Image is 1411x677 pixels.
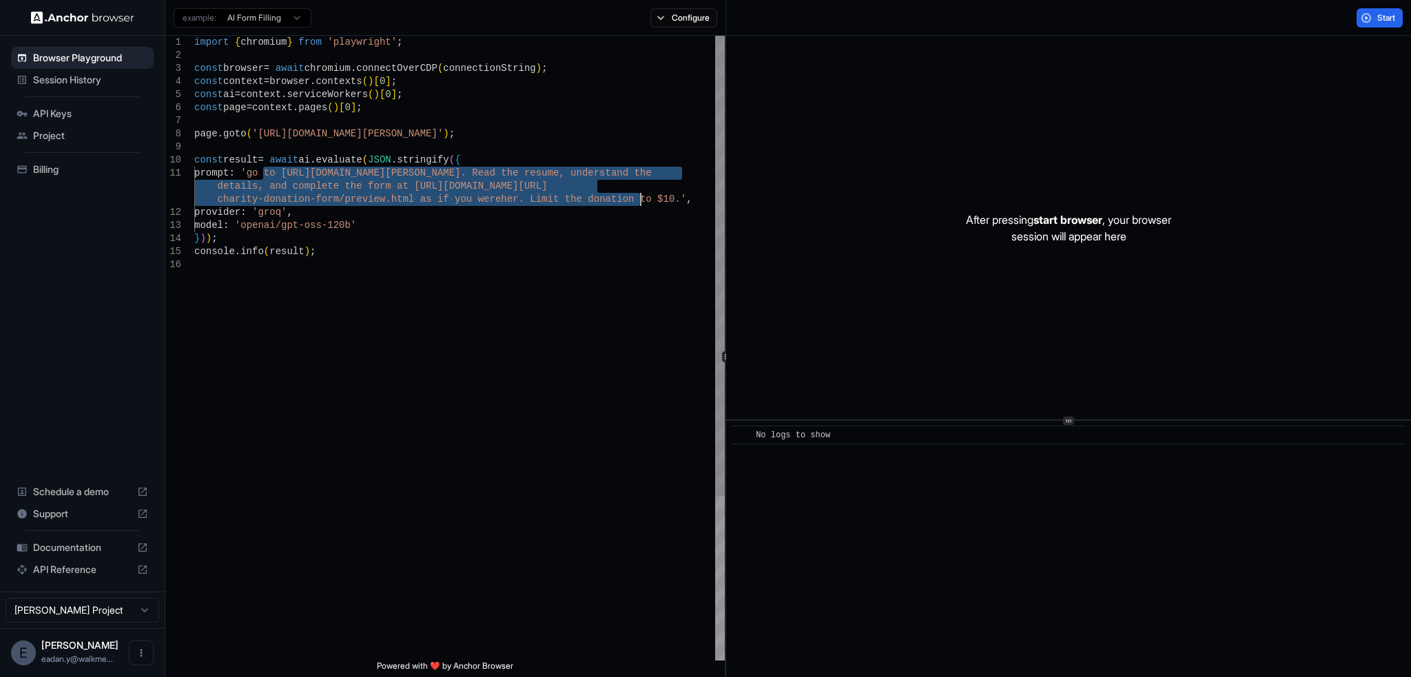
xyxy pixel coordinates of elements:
[536,63,542,74] span: )
[11,103,154,125] div: API Keys
[194,220,223,231] span: model
[165,101,181,114] div: 6
[33,129,148,143] span: Project
[310,154,316,165] span: .
[373,76,379,87] span: [
[455,154,460,165] span: {
[240,37,287,48] span: chromium
[41,639,119,651] span: Eadan Yuran
[252,207,287,218] span: 'groq'
[298,102,327,113] span: pages
[380,89,385,100] span: [
[252,128,443,139] span: '[URL][DOMAIN_NAME][PERSON_NAME]'
[356,63,437,74] span: connectOverCDP
[165,75,181,88] div: 4
[362,154,368,165] span: (
[287,89,368,100] span: serviceWorkers
[194,102,223,113] span: const
[484,167,652,178] span: ad the resume, understand the
[194,207,240,218] span: provider
[443,63,535,74] span: connectionString
[165,49,181,62] div: 2
[739,428,745,442] span: ​
[11,47,154,69] div: Browser Playground
[269,76,310,87] span: browser
[380,76,385,87] span: 0
[247,128,252,139] span: (
[11,640,36,665] div: E
[443,128,449,139] span: )
[194,128,218,139] span: page
[194,63,223,74] span: const
[165,140,181,154] div: 9
[385,89,391,100] span: 0
[218,180,444,191] span: details, and complete the form at [URL]
[235,220,356,231] span: 'openai/gpt-oss-120b'
[247,102,252,113] span: =
[229,167,234,178] span: :
[966,211,1171,244] p: After pressing , your browser session will appear here
[269,246,304,257] span: result
[183,12,216,23] span: example:
[31,11,134,24] img: Anchor Logo
[206,233,212,244] span: )
[293,102,298,113] span: .
[33,485,132,499] span: Schedule a demo
[11,125,154,147] div: Project
[212,233,217,244] span: ;
[240,207,246,218] span: :
[165,36,181,49] div: 1
[165,232,181,245] div: 14
[33,541,132,554] span: Documentation
[235,37,240,48] span: {
[327,102,333,113] span: (
[200,233,205,244] span: )
[287,37,292,48] span: }
[298,154,310,165] span: ai
[129,640,154,665] button: Open menu
[368,89,373,100] span: (
[223,76,264,87] span: context
[316,76,362,87] span: contexts
[305,246,310,257] span: )
[310,246,316,257] span: ;
[165,206,181,219] div: 12
[218,194,502,205] span: charity-donation-form/preview.html as if you were
[165,62,181,75] div: 3
[165,154,181,167] div: 10
[449,154,455,165] span: (
[235,246,240,257] span: .
[298,37,322,48] span: from
[316,154,362,165] span: evaluate
[310,76,316,87] span: .
[264,246,269,257] span: (
[686,194,692,205] span: ,
[223,102,247,113] span: page
[165,219,181,232] div: 13
[351,102,356,113] span: ]
[1377,12,1397,23] span: Start
[443,180,547,191] span: [DOMAIN_NAME][URL]
[165,167,181,180] div: 11
[391,154,397,165] span: .
[397,154,449,165] span: stringify
[11,537,154,559] div: Documentation
[194,167,229,178] span: prompt
[240,167,484,178] span: 'go to [URL][DOMAIN_NAME][PERSON_NAME]. Re
[264,63,269,74] span: =
[305,63,351,74] span: chromium
[344,102,350,113] span: 0
[269,154,298,165] span: await
[11,69,154,91] div: Session History
[1357,8,1403,28] button: Start
[339,102,344,113] span: [
[385,76,391,87] span: ]
[11,559,154,581] div: API Reference
[223,154,258,165] span: result
[501,194,686,205] span: her. Limit the donation to $10.'
[351,63,356,74] span: .
[287,207,292,218] span: ,
[542,63,547,74] span: ;
[223,128,247,139] span: goto
[264,76,269,87] span: =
